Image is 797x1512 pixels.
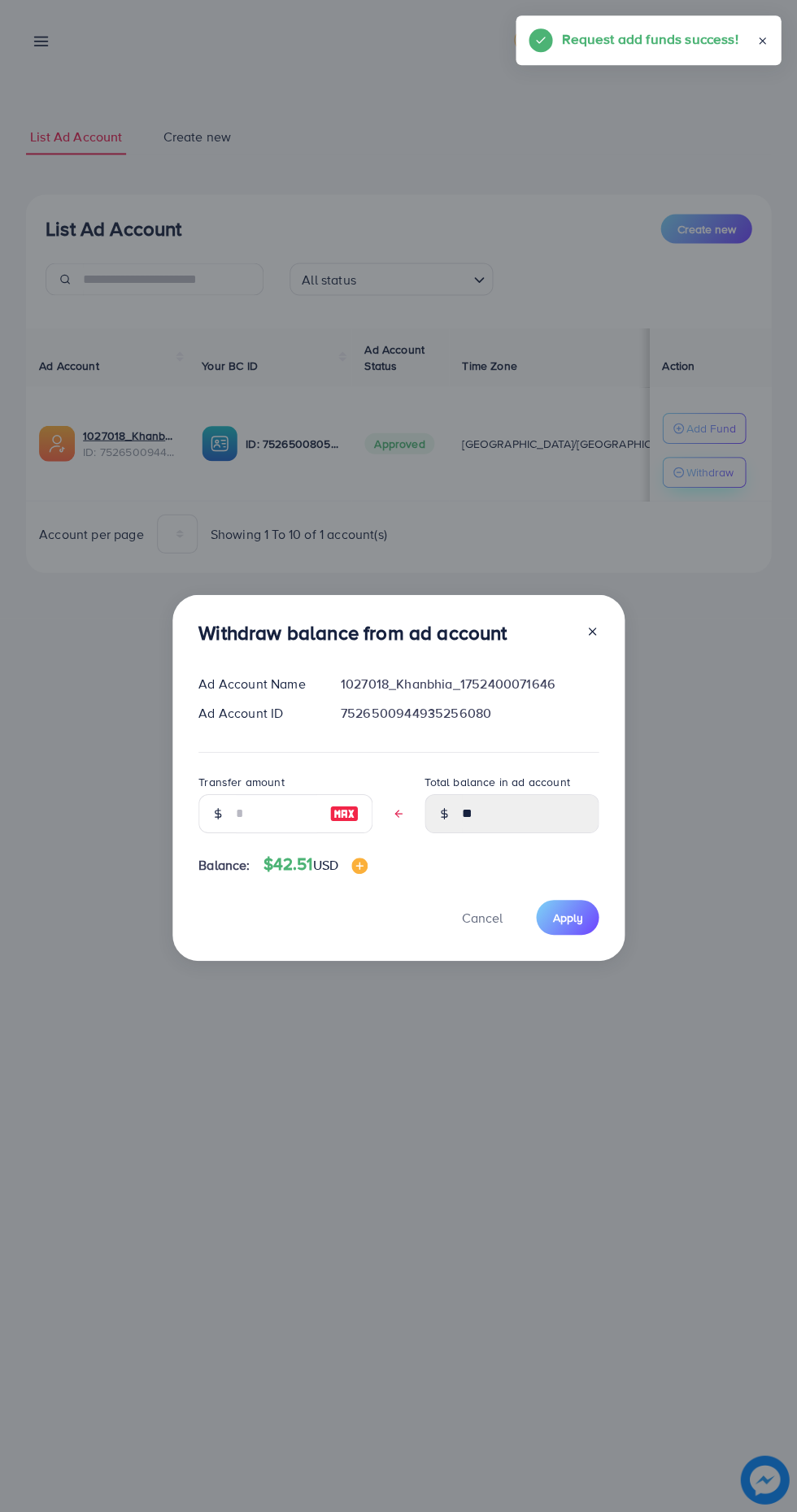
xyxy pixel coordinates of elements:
[185,704,328,723] div: Ad Account ID
[328,675,612,693] div: 1027018_Khanbhia_1752400071646
[552,910,582,926] span: Apply
[185,675,328,693] div: Ad Account Name
[198,856,250,875] span: Balance:
[351,858,368,874] img: image
[198,621,507,645] h3: Withdraw balance from ad account
[536,900,599,935] button: Apply
[329,804,359,823] img: image
[425,774,569,790] label: Total balance in ad account
[198,774,284,790] label: Transfer amount
[263,854,367,875] h4: $42.51
[562,29,738,50] h5: Request add funds success!
[328,704,612,723] div: 7526500944935256080
[442,900,523,935] button: Cancel
[312,856,338,874] span: USD
[462,909,503,927] span: Cancel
